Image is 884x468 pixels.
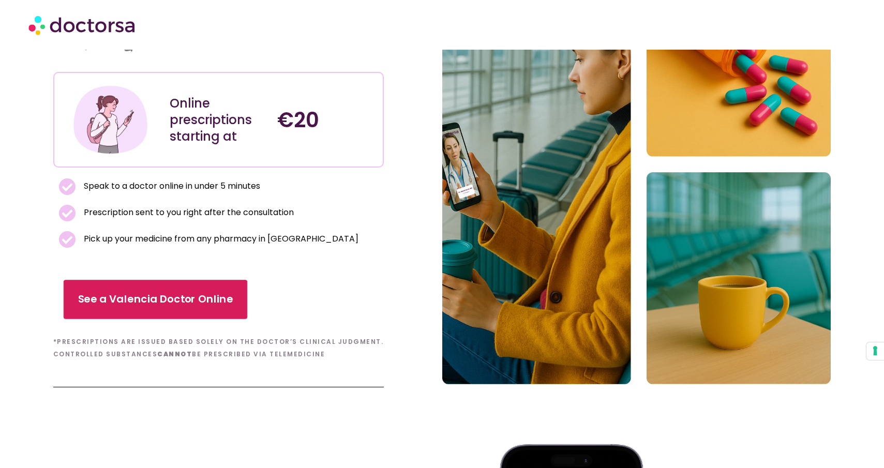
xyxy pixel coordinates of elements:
span: Pick up your medicine from any pharmacy in [GEOGRAPHIC_DATA] [81,232,358,246]
b: cannot [157,350,192,358]
button: Your consent preferences for tracking technologies [866,342,884,360]
a: See a Valencia Doctor Online [63,280,247,319]
div: Online prescriptions starting at [170,95,267,145]
span: Speak to a doctor online in under 5 minutes [81,179,260,193]
span: Prescription sent to you right after the consultation [81,205,294,220]
h6: *Prescriptions are issued based solely on the doctor’s clinical judgment. Controlled substances b... [53,336,384,360]
h4: €20 [277,108,374,132]
img: Illustration depicting a young woman in a casual outfit, engaged with her smartphone. She has a p... [71,81,149,159]
span: See a Valencia Doctor Online [78,292,233,307]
